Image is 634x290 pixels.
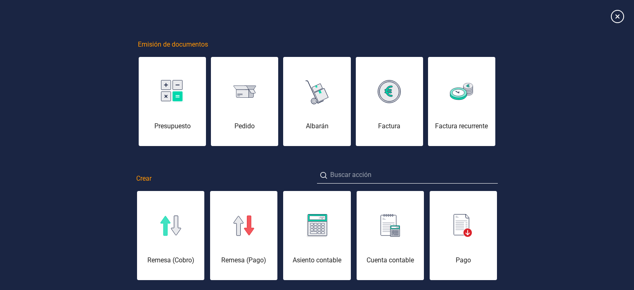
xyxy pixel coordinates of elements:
span: Emisión de documentos [138,40,208,50]
div: Remesa (Pago) [210,255,277,265]
img: img-remesa-cobro.svg [160,215,182,236]
div: Factura [356,121,423,131]
span: Crear [136,174,151,184]
div: Presupuesto [139,121,206,131]
div: Factura recurrente [428,121,495,131]
img: img-factura-recurrente.svg [450,83,473,100]
img: img-albaran.svg [305,78,329,106]
div: Pedido [211,121,278,131]
div: Pago [430,255,497,265]
img: img-presupuesto.svg [161,80,184,104]
img: img-pedido.svg [233,85,256,98]
div: Albarán [283,121,350,131]
div: Cuenta contable [357,255,424,265]
img: img-asiento-contable.svg [307,214,327,237]
input: Buscar acción [317,167,498,184]
img: img-remesa-pago.svg [233,215,255,236]
img: img-factura.svg [378,80,401,103]
img: img-cuenta-contable.svg [381,214,400,237]
div: Remesa (Cobro) [137,255,204,265]
div: Asiento contable [283,255,350,265]
img: img-pago.svg [454,214,473,237]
